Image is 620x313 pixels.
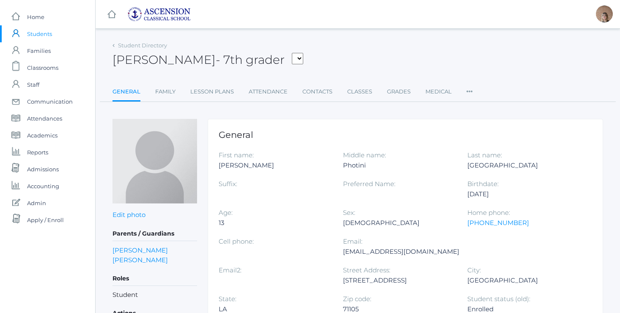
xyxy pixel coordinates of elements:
a: Family [155,83,176,100]
a: Attendance [249,83,288,100]
label: City: [467,266,481,274]
span: Admissions [27,161,59,178]
span: Students [27,25,52,42]
h5: Parents / Guardians [112,227,197,241]
label: Email: [343,237,362,245]
span: Apply / Enroll [27,211,64,228]
a: Grades [387,83,411,100]
span: Admin [27,195,46,211]
span: Families [27,42,51,59]
a: [PERSON_NAME] [112,255,168,265]
label: Home phone: [467,209,510,217]
a: [PERSON_NAME] [112,245,168,255]
a: General [112,83,140,102]
div: [DATE] [467,189,579,199]
h1: General [219,130,592,140]
label: Preferred Name: [343,180,395,188]
label: Last name: [467,151,502,159]
div: [PERSON_NAME] [219,160,330,170]
div: [GEOGRAPHIC_DATA] [467,275,579,286]
div: [EMAIL_ADDRESS][DOMAIN_NAME] [343,247,459,257]
label: Student status (old): [467,295,530,303]
img: ascension-logo-blue-113fc29133de2fb5813e50b71547a291c5fdb7962bf76d49838a2a14a36269ea.jpg [127,7,191,22]
span: Classrooms [27,59,58,76]
img: Joanna Bethancourt [112,119,197,203]
li: Student [112,290,197,300]
label: Birthdate: [467,180,499,188]
div: [DEMOGRAPHIC_DATA] [343,218,455,228]
a: Lesson Plans [190,83,234,100]
a: [PHONE_NUMBER] [467,219,529,227]
a: Medical [425,83,452,100]
label: Cell phone: [219,237,254,245]
label: Suffix: [219,180,237,188]
label: First name: [219,151,254,159]
span: - 7th grader [216,52,285,67]
a: Classes [347,83,372,100]
div: 13 [219,218,330,228]
div: [GEOGRAPHIC_DATA] [467,160,579,170]
span: Communication [27,93,73,110]
a: Student Directory [118,42,167,49]
label: Email2: [219,266,241,274]
a: Contacts [302,83,332,100]
a: Edit photo [112,211,145,219]
h5: Roles [112,272,197,286]
span: Academics [27,127,58,144]
div: [STREET_ADDRESS] [343,275,455,286]
label: State: [219,295,236,303]
label: Sex: [343,209,355,217]
h2: [PERSON_NAME] [112,53,303,66]
span: Attendances [27,110,62,127]
div: Becky Logan [596,5,613,22]
span: Reports [27,144,48,161]
span: Accounting [27,178,59,195]
label: Street Address: [343,266,390,274]
label: Age: [219,209,233,217]
label: Middle name: [343,151,386,159]
div: Photini [343,160,455,170]
label: Zip code: [343,295,371,303]
span: Home [27,8,44,25]
span: Staff [27,76,39,93]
